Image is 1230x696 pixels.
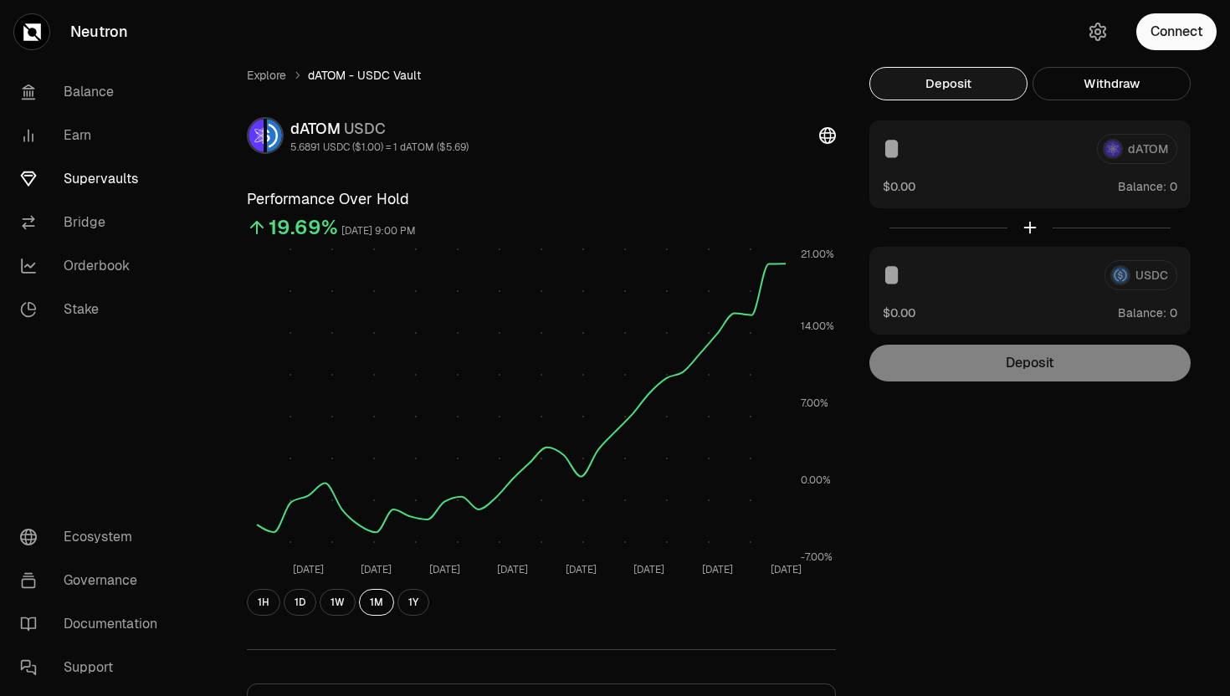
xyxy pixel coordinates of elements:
tspan: [DATE] [497,563,528,576]
tspan: [DATE] [361,563,392,576]
div: dATOM [290,117,469,141]
a: Earn [7,114,181,157]
span: dATOM - USDC Vault [308,67,421,84]
a: Stake [7,288,181,331]
a: Ecosystem [7,515,181,559]
a: Orderbook [7,244,181,288]
button: 1M [359,589,394,616]
a: Explore [247,67,286,84]
span: USDC [344,119,386,138]
button: Deposit [869,67,1028,100]
tspan: [DATE] [293,563,324,576]
div: 5.6891 USDC ($1.00) = 1 dATOM ($5.69) [290,141,469,154]
div: 19.69% [269,214,338,241]
span: Balance: [1118,178,1166,195]
div: [DATE] 9:00 PM [341,222,416,241]
tspan: 7.00% [801,397,828,410]
img: dATOM Logo [249,119,264,152]
tspan: [DATE] [429,563,460,576]
a: Bridge [7,201,181,244]
tspan: 14.00% [801,320,834,333]
a: Documentation [7,602,181,646]
nav: breadcrumb [247,67,836,84]
button: $0.00 [883,304,915,321]
button: Connect [1136,13,1217,50]
a: Supervaults [7,157,181,201]
button: 1Y [397,589,429,616]
tspan: [DATE] [771,563,802,576]
tspan: -7.00% [801,550,833,564]
h3: Performance Over Hold [247,187,836,211]
tspan: 0.00% [801,473,831,487]
tspan: 21.00% [801,248,834,261]
button: 1D [284,589,316,616]
span: Balance: [1118,304,1166,321]
button: $0.00 [883,177,915,195]
a: Governance [7,559,181,602]
button: 1H [247,589,280,616]
button: Withdraw [1033,67,1191,100]
tspan: [DATE] [702,563,733,576]
tspan: [DATE] [566,563,597,576]
a: Balance [7,70,181,114]
tspan: [DATE] [633,563,664,576]
img: USDC Logo [267,119,282,152]
button: 1W [320,589,356,616]
a: Support [7,646,181,689]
